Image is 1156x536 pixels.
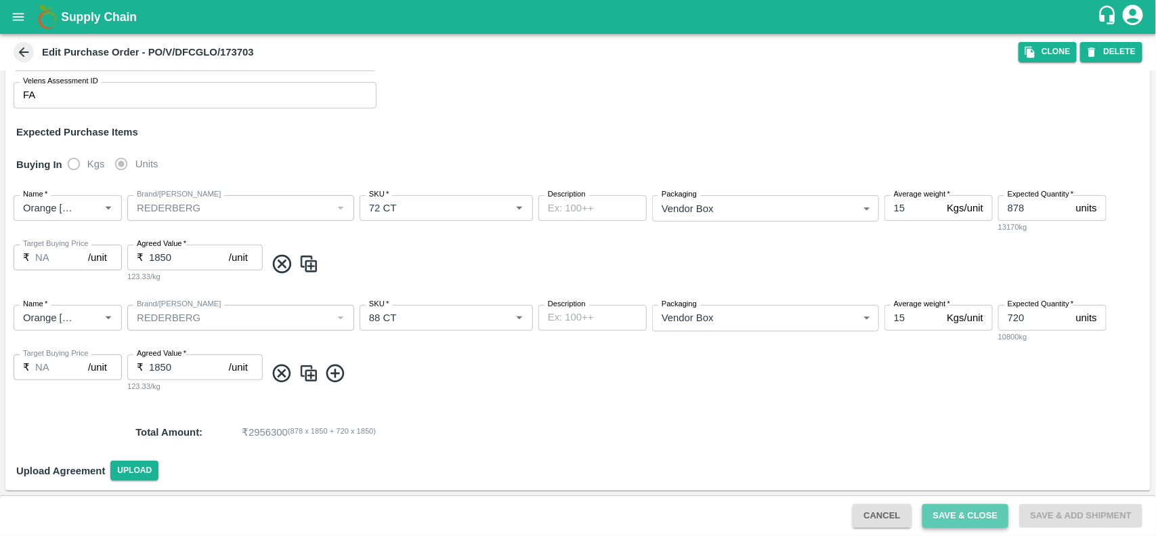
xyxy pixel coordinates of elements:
label: Average weight [894,189,950,200]
p: /unit [229,360,248,375]
p: Kgs/unit [947,310,983,325]
label: Packaging [662,189,697,200]
button: Open [100,309,117,327]
p: ₹ [137,250,144,265]
div: customer-support [1097,5,1121,29]
h6: Buying In [11,150,68,179]
img: CloneIcon [299,363,319,385]
p: units [1076,201,1097,215]
span: Kgs [87,157,105,171]
label: Agreed Value [137,239,186,249]
input: Create Brand/Marka [131,309,328,327]
input: 0.0 [149,245,229,270]
b: Edit Purchase Order - PO/V/DFCGLO/173703 [42,47,254,58]
strong: Upload Agreement [16,466,105,476]
label: Expected Quantity [1008,299,1074,310]
div: 10800kg [998,331,1107,343]
div: buying_in [68,150,169,178]
p: /unit [88,360,107,375]
label: Velens Assessment ID [23,76,98,87]
span: Units [135,157,158,171]
strong: Total Amount : [135,427,202,438]
button: open drawer [3,1,34,33]
input: Name [18,199,78,217]
p: ₹ 2956300 [242,425,288,440]
input: Create Brand/Marka [131,199,328,217]
button: Open [511,309,528,327]
label: Name [23,299,47,310]
p: Vendor Box [662,310,714,325]
p: ₹ [23,250,30,265]
a: Supply Chain [61,7,1097,26]
p: Kgs/unit [947,201,983,215]
p: ₹ [23,360,30,375]
input: 0.0 [35,245,88,270]
button: Open [100,199,117,217]
input: Name [18,309,78,327]
label: Target Buying Price [23,348,89,359]
p: FA [23,87,35,102]
span: Upload [110,461,158,480]
img: logo [34,3,61,30]
input: 0 [998,195,1071,221]
label: Target Buying Price [23,239,89,249]
label: Agreed Value [137,348,186,359]
label: Description [548,299,586,310]
input: 0 [998,305,1071,331]
label: Packaging [662,299,697,310]
label: SKU [369,299,389,310]
input: 0.0 [884,305,941,331]
label: Description [548,189,586,200]
button: Clone [1019,42,1077,62]
label: Brand/[PERSON_NAME] [137,299,221,310]
button: Cancel [853,504,911,528]
label: Brand/[PERSON_NAME] [137,189,221,200]
div: 13170kg [998,221,1107,233]
div: 123.33/kg [127,270,263,283]
input: SKU [364,309,489,327]
img: CloneIcon [299,253,319,275]
p: /unit [88,250,107,265]
p: /unit [229,250,248,265]
input: SKU [364,199,489,217]
p: Vendor Box [662,201,714,216]
div: account of current user [1121,3,1145,31]
button: DELETE [1080,42,1142,62]
div: 123.33/kg [127,380,263,392]
input: 0.0 [35,354,88,380]
label: SKU [369,189,389,200]
label: Average weight [894,299,950,310]
input: 0.0 [149,354,229,380]
span: ( 878 x 1850 + 720 x 1850 ) [288,425,376,440]
input: 0.0 [884,195,941,221]
p: units [1076,310,1097,325]
strong: Expected Purchase Items [16,127,138,138]
button: Open [511,199,528,217]
p: ₹ [137,360,144,375]
label: Expected Quantity [1008,189,1074,200]
label: Name [23,189,47,200]
button: Save & Close [922,504,1009,528]
b: Supply Chain [61,10,137,24]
